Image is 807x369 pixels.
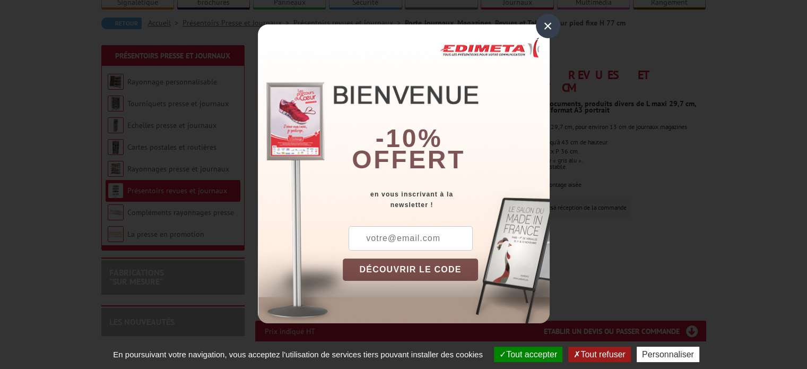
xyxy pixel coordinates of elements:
div: en vous inscrivant à la newsletter ! [343,189,550,210]
div: × [536,14,560,38]
button: DÉCOUVRIR LE CODE [343,259,479,281]
span: En poursuivant votre navigation, vous acceptez l'utilisation de services tiers pouvant installer ... [108,350,488,359]
button: Tout refuser [568,347,630,362]
button: Personnaliser (fenêtre modale) [637,347,699,362]
font: offert [352,145,465,174]
b: -10% [376,124,442,152]
button: Tout accepter [494,347,562,362]
input: votre@email.com [349,226,473,251]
